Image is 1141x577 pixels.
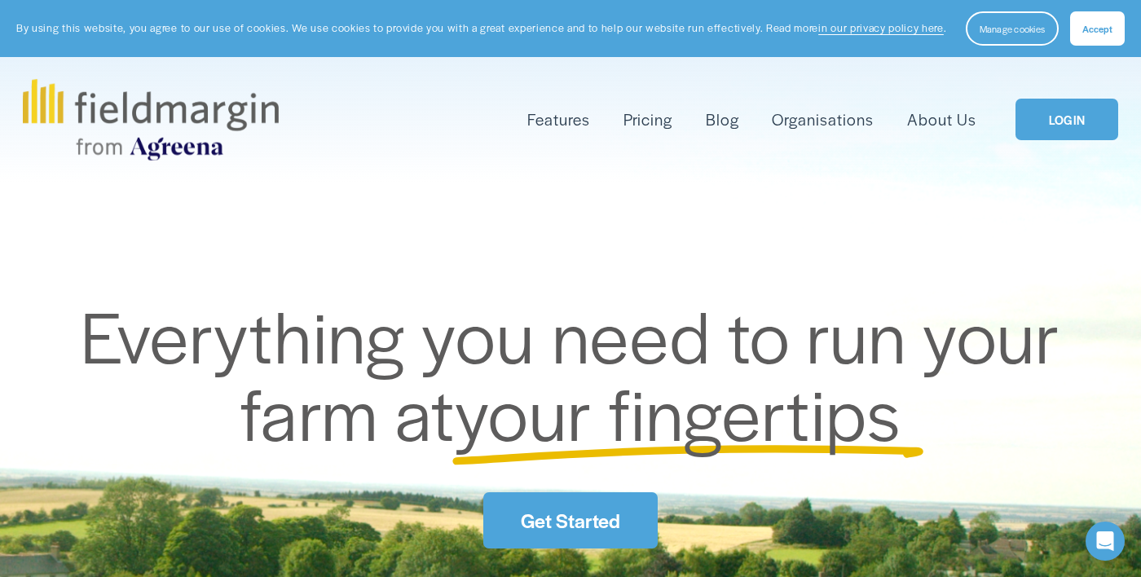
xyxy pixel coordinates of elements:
button: Manage cookies [966,11,1059,46]
span: your fingertips [455,361,901,462]
p: By using this website, you agree to our use of cookies. We use cookies to provide you with a grea... [16,20,947,36]
a: Organisations [772,106,874,133]
a: folder dropdown [527,106,590,133]
span: Everything you need to run your farm at [81,284,1077,462]
span: Accept [1082,22,1112,35]
a: LOGIN [1015,99,1118,140]
a: Get Started [483,492,659,548]
a: Pricing [623,106,672,133]
img: fieldmargin.com [23,79,279,161]
span: Manage cookies [980,22,1045,35]
a: in our privacy policy here [818,20,944,35]
a: About Us [907,106,976,133]
button: Accept [1070,11,1125,46]
span: Features [527,108,590,131]
div: Open Intercom Messenger [1086,522,1125,561]
a: Blog [706,106,739,133]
